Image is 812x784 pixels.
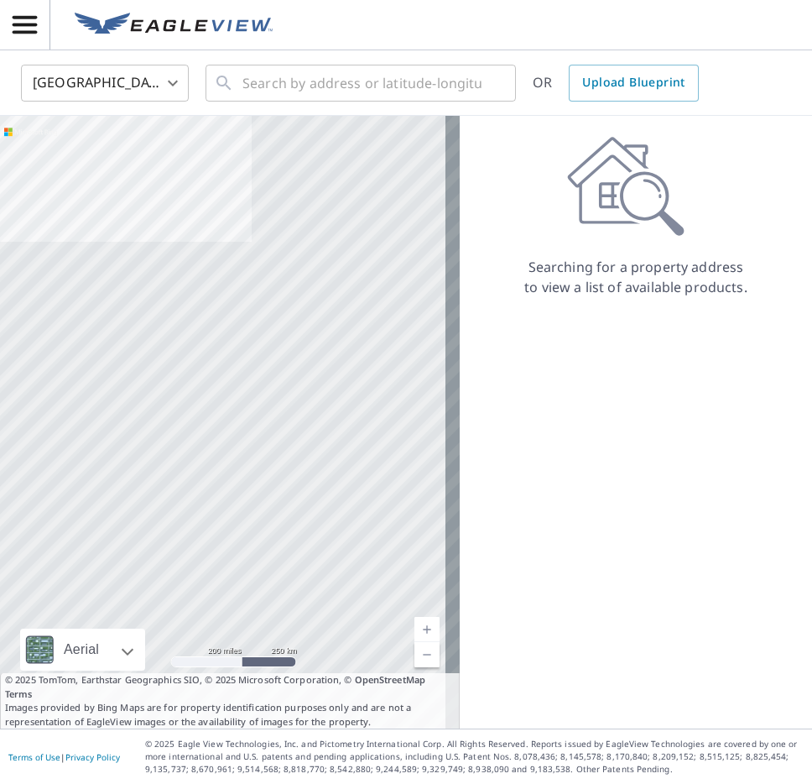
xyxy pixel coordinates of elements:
[145,738,804,776] p: © 2025 Eagle View Technologies, Inc. and Pictometry International Corp. All Rights Reserved. Repo...
[59,629,104,671] div: Aerial
[355,673,425,686] a: OpenStreetMap
[242,60,481,107] input: Search by address or latitude-longitude
[20,629,145,671] div: Aerial
[5,673,455,701] span: © 2025 TomTom, Earthstar Geographics SIO, © 2025 Microsoft Corporation, ©
[65,751,120,763] a: Privacy Policy
[414,617,440,642] a: Current Level 5, Zoom In
[75,13,273,38] img: EV Logo
[523,257,748,297] p: Searching for a property address to view a list of available products.
[569,65,698,102] a: Upload Blueprint
[21,60,189,107] div: [GEOGRAPHIC_DATA]
[8,751,60,763] a: Terms of Use
[582,72,684,93] span: Upload Blueprint
[65,3,283,48] a: EV Logo
[5,687,33,700] a: Terms
[414,642,440,667] a: Current Level 5, Zoom Out
[8,752,120,762] p: |
[533,65,699,102] div: OR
